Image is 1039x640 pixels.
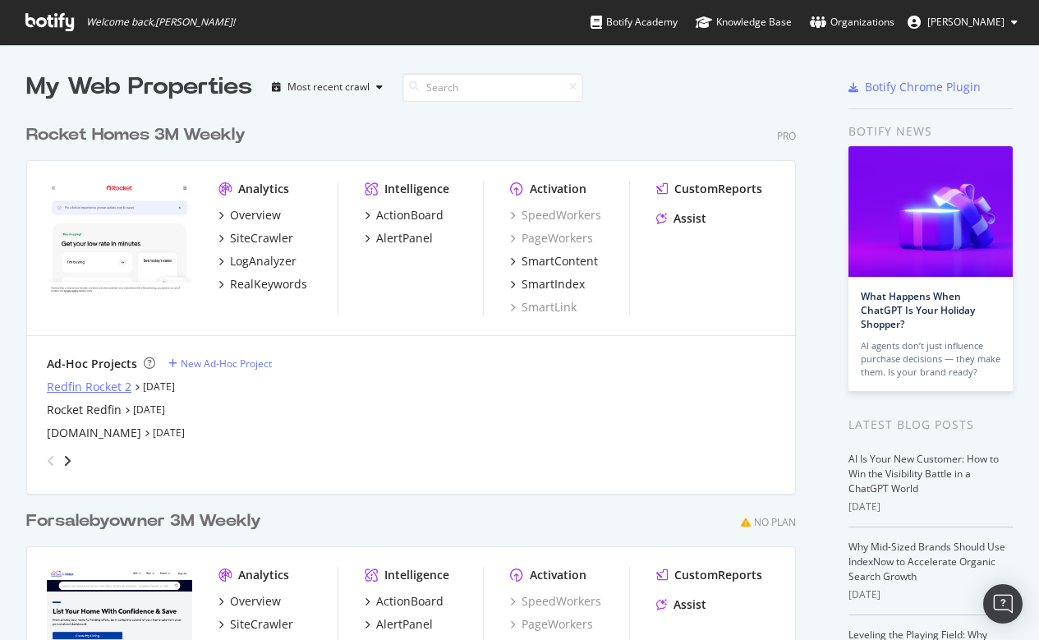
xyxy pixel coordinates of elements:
[848,416,1013,434] div: Latest Blog Posts
[656,567,762,583] a: CustomReports
[143,380,175,394] a: [DATE]
[861,339,1000,379] div: AI agents don’t just influence purchase decisions — they make them. Is your brand ready?
[86,16,235,29] span: Welcome back, [PERSON_NAME] !
[218,230,293,246] a: SiteCrawler
[510,616,593,633] a: PageWorkers
[230,230,293,246] div: SiteCrawler
[530,567,586,583] div: Activation
[848,587,1013,602] div: [DATE]
[238,181,289,197] div: Analytics
[656,596,706,613] a: Assist
[47,356,137,372] div: Ad-Hoc Projects
[510,207,601,223] a: SpeedWorkers
[656,181,762,197] a: CustomReports
[696,14,792,30] div: Knowledge Base
[365,616,433,633] a: AlertPanel
[26,71,252,104] div: My Web Properties
[376,230,433,246] div: AlertPanel
[674,596,706,613] div: Assist
[510,253,598,269] a: SmartContent
[384,181,449,197] div: Intelligence
[983,584,1023,624] div: Open Intercom Messenger
[510,276,585,292] a: SmartIndex
[530,181,586,197] div: Activation
[510,299,577,315] a: SmartLink
[265,74,389,100] button: Most recent crawl
[848,500,1013,514] div: [DATE]
[848,452,999,495] a: AI Is Your New Customer: How to Win the Visibility Battle in a ChatGPT World
[26,509,261,533] div: Forsalebyowner 3M Weekly
[365,593,444,610] a: ActionBoard
[848,79,981,95] a: Botify Chrome Plugin
[230,253,297,269] div: LogAnalyzer
[26,509,268,533] a: Forsalebyowner 3M Weekly
[133,403,165,417] a: [DATE]
[754,515,796,529] div: No Plan
[865,79,981,95] div: Botify Chrome Plugin
[810,14,894,30] div: Organizations
[591,14,678,30] div: Botify Academy
[181,357,272,371] div: New Ad-Hoc Project
[927,15,1005,29] span: Norma Moras
[47,181,192,297] img: www.rocket.com
[384,567,449,583] div: Intelligence
[365,230,433,246] a: AlertPanel
[40,448,62,474] div: angle-left
[230,276,307,292] div: RealKeywords
[777,129,796,143] div: Pro
[674,210,706,227] div: Assist
[218,276,307,292] a: RealKeywords
[522,253,598,269] div: SmartContent
[287,82,370,92] div: Most recent crawl
[510,230,593,246] a: PageWorkers
[47,425,141,441] a: [DOMAIN_NAME]
[510,593,601,610] a: SpeedWorkers
[153,426,185,440] a: [DATE]
[47,402,122,418] a: Rocket Redfin
[376,207,444,223] div: ActionBoard
[848,540,1005,583] a: Why Mid-Sized Brands Should Use IndexNow to Accelerate Organic Search Growth
[218,593,281,610] a: Overview
[168,357,272,371] a: New Ad-Hoc Project
[894,9,1031,35] button: [PERSON_NAME]
[26,123,252,147] a: Rocket Homes 3M Weekly
[402,73,583,102] input: Search
[848,122,1013,140] div: Botify news
[62,453,73,469] div: angle-right
[230,593,281,610] div: Overview
[522,276,585,292] div: SmartIndex
[230,207,281,223] div: Overview
[230,616,293,633] div: SiteCrawler
[674,567,762,583] div: CustomReports
[218,253,297,269] a: LogAnalyzer
[218,616,293,633] a: SiteCrawler
[238,567,289,583] div: Analytics
[376,593,444,610] div: ActionBoard
[848,146,1013,277] img: What Happens When ChatGPT Is Your Holiday Shopper?
[365,207,444,223] a: ActionBoard
[218,207,281,223] a: Overview
[26,123,246,147] div: Rocket Homes 3M Weekly
[674,181,762,197] div: CustomReports
[376,616,433,633] div: AlertPanel
[47,379,131,395] a: Redfin Rocket 2
[656,210,706,227] a: Assist
[861,289,975,331] a: What Happens When ChatGPT Is Your Holiday Shopper?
